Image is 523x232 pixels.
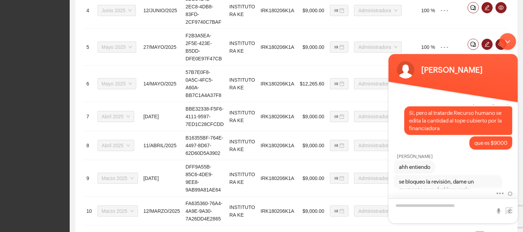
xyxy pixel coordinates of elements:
[84,66,95,102] td: 6
[297,102,327,131] td: $9,000.00
[84,160,95,197] td: 9
[226,131,258,160] td: INSTITUTO RA KE
[84,102,95,131] td: 7
[297,131,327,160] td: $9,000.00
[258,197,297,226] td: IRK180206K1A
[102,140,130,151] span: Abril 2025
[141,131,183,160] td: 11/ABRIL/2025
[297,197,327,226] td: $9,000.00
[482,2,493,13] button: edit
[102,173,134,184] span: Marzo 2025
[102,206,134,216] span: Marzo 2025
[496,5,506,10] span: eye
[102,78,132,89] span: Mayo 2025
[258,160,297,197] td: IRK180206K1A
[183,160,227,197] td: DFF9A55B-85C6-4DE9-9EE8-9AB99A81AE64
[438,29,465,66] td: - - -
[226,102,258,131] td: INSTITUTO RA KE
[258,102,297,131] td: IRK180206K1A
[358,42,397,52] span: Administradora
[258,66,297,102] td: IRK180206K1A
[482,5,492,10] span: edit
[385,30,521,227] iframe: SalesIQ Chatwindow
[183,131,227,160] td: B16355BF-764E-4497-8D67-62D60D5A3902
[102,111,130,122] span: Abril 2025
[183,197,227,226] td: FA635360-76A4-4A9E-9A30-7A26DD4E2865
[84,29,95,66] td: 5
[102,42,132,52] span: Mayo 2025
[358,111,397,122] span: Administradora
[141,197,183,226] td: 12/MARZO/2025
[468,2,479,13] button: comment
[183,29,227,66] td: F2B3A5EA-2F5E-423E-B5DD-DFE0E97F47CB
[141,160,183,197] td: [DATE]
[495,2,507,13] button: eye
[141,102,183,131] td: [DATE]
[358,78,397,89] span: Administradora
[183,66,227,102] td: 57B7E0F8-0A5C-4FC5-A60A-BB7C1A4A37F8
[226,197,258,226] td: INSTITUTO RA KE
[258,131,297,160] td: IRK180206K1A
[297,66,327,102] td: $12,265.60
[297,29,327,66] td: $9,000.00
[183,102,227,131] td: BBE32338-F5F6-4111-9597-7ED1C28CFCDD
[84,131,95,160] td: 8
[358,206,397,216] span: Administradora
[141,66,183,102] td: 14/MAYO/2025
[226,29,258,66] td: INSTITUTO RA KE
[226,160,258,197] td: INSTITUTO RA KE
[358,173,397,184] span: Administradora
[102,5,132,16] span: Junio 2025
[141,29,183,66] td: 27/MAYO/2025
[358,5,397,16] span: Administradora
[84,197,95,226] td: 10
[405,29,438,66] td: 100 %
[226,66,258,102] td: INSTITUTO RA KE
[358,140,397,151] span: Administradora
[297,160,327,197] td: $9,000.00
[468,5,478,10] span: comment
[258,29,297,66] td: IRK180206K1A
